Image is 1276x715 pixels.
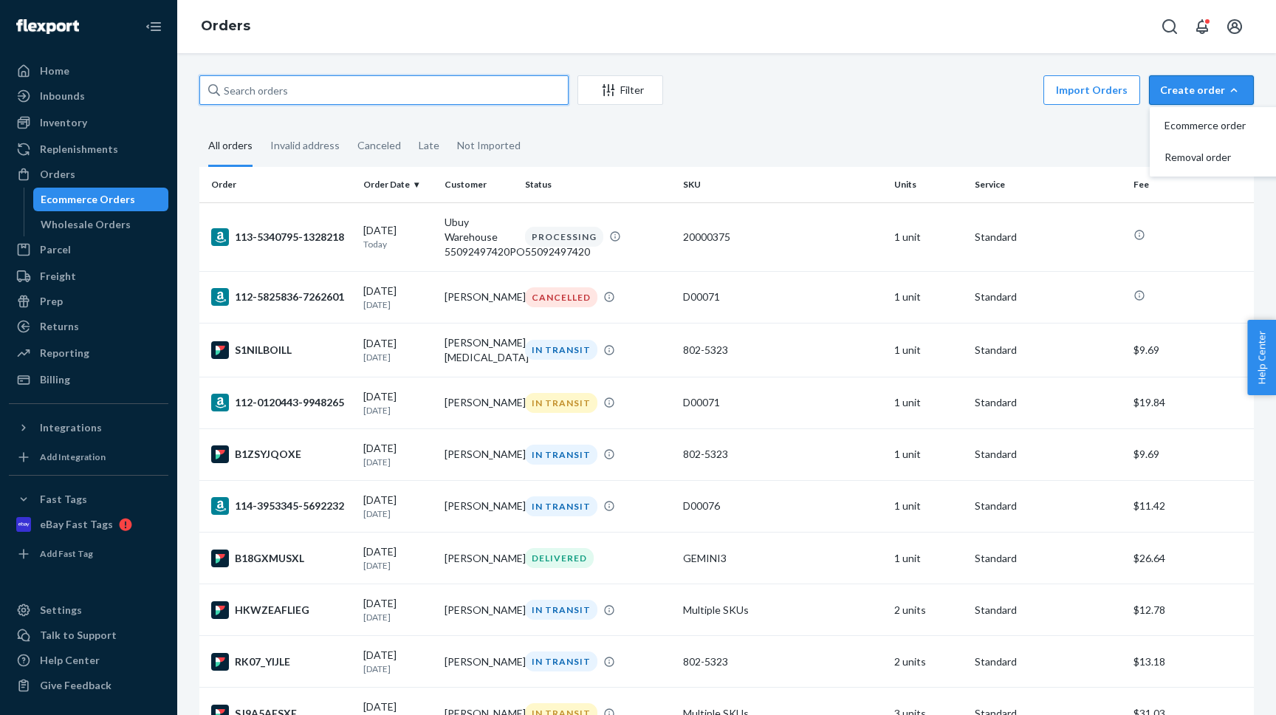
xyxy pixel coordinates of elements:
[211,341,351,359] div: S1NILBOILL
[1187,12,1217,41] button: Open notifications
[211,601,351,619] div: HKWZEAFLIEG
[525,548,594,568] div: DELIVERED
[888,377,970,428] td: 1 unit
[419,126,439,165] div: Late
[1247,320,1276,395] button: Help Center
[41,217,131,232] div: Wholesale Orders
[363,404,432,417] p: [DATE]
[888,323,970,377] td: 1 unit
[1128,584,1254,636] td: $12.78
[9,238,168,261] a: Parcel
[975,230,1121,244] p: Standard
[525,340,597,360] div: IN TRANSIT
[969,167,1127,202] th: Service
[9,487,168,511] button: Fast Tags
[439,533,519,584] td: [PERSON_NAME]
[439,428,519,480] td: [PERSON_NAME]
[683,551,882,566] div: GEMINI3
[975,551,1121,566] p: Standard
[888,167,970,202] th: Units
[211,394,351,411] div: 112-0120443-9948265
[363,456,432,468] p: [DATE]
[9,598,168,622] a: Settings
[683,654,882,669] div: 802-5323
[1128,428,1254,480] td: $9.69
[211,288,351,306] div: 112-5825836-7262601
[40,346,89,360] div: Reporting
[33,213,169,236] a: Wholesale Orders
[975,290,1121,304] p: Standard
[525,287,597,307] div: CANCELLED
[9,368,168,391] a: Billing
[40,603,82,617] div: Settings
[139,12,168,41] button: Close Navigation
[439,377,519,428] td: [PERSON_NAME]
[439,202,519,271] td: Ubuy Warehouse 55092497420PO55092497420
[211,653,351,671] div: RK07_YIJLE
[9,649,168,672] a: Help Center
[439,271,519,323] td: [PERSON_NAME]
[888,480,970,532] td: 1 unit
[211,445,351,463] div: B1ZSYJQOXE
[208,126,253,167] div: All orders
[9,137,168,161] a: Replenishments
[677,584,888,636] td: Multiple SKUs
[888,533,970,584] td: 1 unit
[40,269,76,284] div: Freight
[1164,120,1256,131] span: Ecommerce order
[40,242,71,257] div: Parcel
[975,499,1121,513] p: Standard
[9,84,168,108] a: Inbounds
[41,192,135,207] div: Ecommerce Orders
[363,507,432,520] p: [DATE]
[439,636,519,688] td: [PERSON_NAME]
[9,341,168,365] a: Reporting
[9,264,168,288] a: Freight
[525,393,597,413] div: IN TRANSIT
[40,294,63,309] div: Prep
[525,651,597,671] div: IN TRANSIT
[1128,377,1254,428] td: $19.84
[270,126,340,165] div: Invalid address
[975,447,1121,462] p: Standard
[975,603,1121,617] p: Standard
[525,227,603,247] div: PROCESSING
[40,628,117,643] div: Talk to Support
[363,663,432,675] p: [DATE]
[363,238,432,250] p: Today
[9,513,168,536] a: eBay Fast Tags
[1128,636,1254,688] td: $13.18
[1164,152,1256,162] span: Removal order
[363,544,432,572] div: [DATE]
[363,336,432,363] div: [DATE]
[975,343,1121,357] p: Standard
[40,115,87,130] div: Inventory
[40,167,75,182] div: Orders
[363,351,432,363] p: [DATE]
[1155,12,1184,41] button: Open Search Box
[683,230,882,244] div: 20000375
[40,372,70,387] div: Billing
[40,319,79,334] div: Returns
[363,284,432,311] div: [DATE]
[1128,480,1254,532] td: $11.42
[9,623,168,647] a: Talk to Support
[1043,75,1140,105] button: Import Orders
[1128,323,1254,377] td: $9.69
[211,497,351,515] div: 114-3953345-5692232
[1149,75,1254,105] button: Create orderEcommerce orderRemoval order
[519,167,677,202] th: Status
[40,64,69,78] div: Home
[40,492,87,507] div: Fast Tags
[363,559,432,572] p: [DATE]
[363,493,432,520] div: [DATE]
[40,451,106,463] div: Add Integration
[677,167,888,202] th: SKU
[577,75,663,105] button: Filter
[439,584,519,636] td: [PERSON_NAME]
[9,111,168,134] a: Inventory
[1128,533,1254,584] td: $26.64
[439,323,519,377] td: [PERSON_NAME][MEDICAL_DATA]
[189,5,262,48] ol: breadcrumbs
